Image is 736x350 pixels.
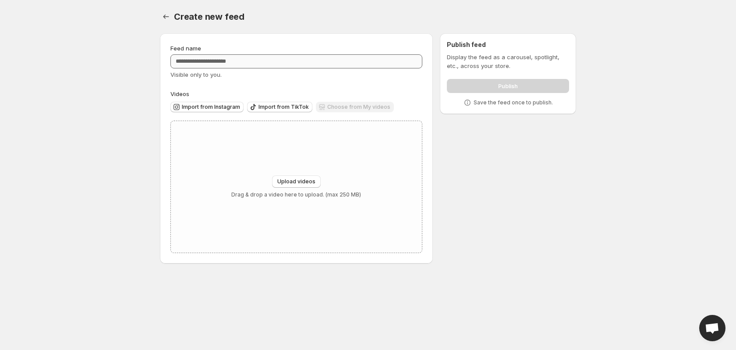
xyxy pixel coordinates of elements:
span: Videos [170,90,189,97]
button: Upload videos [272,175,321,188]
span: Upload videos [277,178,315,185]
h2: Publish feed [447,40,569,49]
span: Feed name [170,45,201,52]
p: Save the feed once to publish. [474,99,553,106]
button: Import from Instagram [170,102,244,112]
a: Open chat [699,315,725,341]
button: Import from TikTok [247,102,312,112]
span: Import from TikTok [258,104,309,111]
span: Import from Instagram [182,104,240,111]
span: Visible only to you. [170,71,222,78]
p: Display the feed as a carousel, spotlight, etc., across your store. [447,53,569,70]
button: Settings [160,11,172,23]
p: Drag & drop a video here to upload. (max 250 MB) [231,191,361,198]
span: Create new feed [174,11,244,22]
